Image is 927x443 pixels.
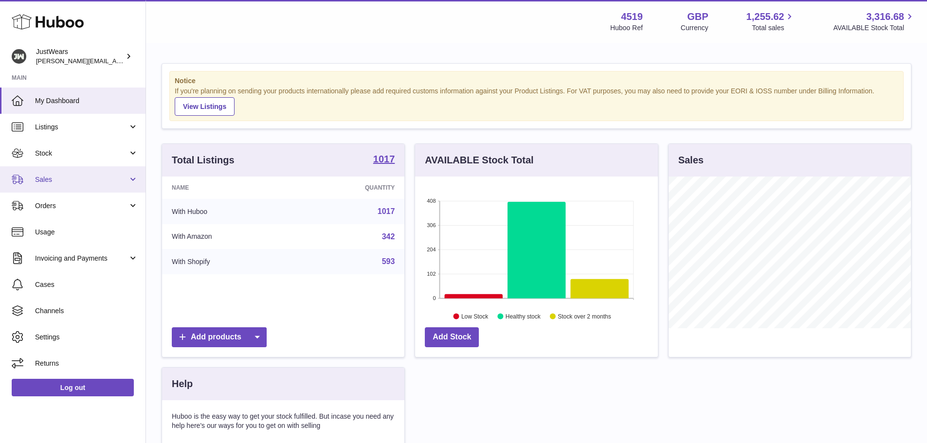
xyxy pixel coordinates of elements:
text: 408 [427,198,436,204]
strong: 1017 [373,154,395,164]
a: 1017 [378,207,395,215]
img: josh@just-wears.com [12,49,26,64]
h3: Sales [678,154,704,167]
div: If you're planning on sending your products internationally please add required customs informati... [175,87,898,116]
strong: GBP [687,10,708,23]
text: 204 [427,247,436,252]
span: My Dashboard [35,96,138,106]
td: With Amazon [162,224,295,249]
a: Log out [12,379,134,396]
div: JustWears [36,47,124,66]
div: Huboo Ref [610,23,643,33]
span: Returns [35,359,138,368]
span: 1,255.62 [746,10,784,23]
text: 0 [433,295,436,301]
span: Cases [35,280,138,289]
text: 102 [427,271,436,277]
a: View Listings [175,97,235,116]
th: Name [162,177,295,199]
p: Huboo is the easy way to get your stock fulfilled. But incase you need any help here's our ways f... [172,412,395,430]
a: 3,316.68 AVAILABLE Stock Total [833,10,915,33]
a: 593 [382,257,395,266]
a: 1,255.62 Total sales [746,10,796,33]
h3: AVAILABLE Stock Total [425,154,533,167]
a: Add Stock [425,327,479,347]
span: Usage [35,228,138,237]
span: Channels [35,306,138,316]
span: Listings [35,123,128,132]
span: Stock [35,149,128,158]
div: Currency [681,23,709,33]
span: Sales [35,175,128,184]
a: Add products [172,327,267,347]
span: 3,316.68 [866,10,904,23]
text: Low Stock [461,313,489,319]
a: 342 [382,232,395,241]
a: 1017 [373,154,395,166]
text: Healthy stock [506,313,541,319]
span: Invoicing and Payments [35,254,128,263]
td: With Huboo [162,199,295,224]
td: With Shopify [162,249,295,274]
strong: 4519 [621,10,643,23]
h3: Total Listings [172,154,235,167]
h3: Help [172,377,193,390]
span: Total sales [752,23,795,33]
span: Settings [35,333,138,342]
text: 306 [427,222,436,228]
text: Stock over 2 months [558,313,611,319]
th: Quantity [295,177,405,199]
strong: Notice [175,76,898,86]
span: [PERSON_NAME][EMAIL_ADDRESS][DOMAIN_NAME] [36,57,195,65]
span: Orders [35,201,128,211]
span: AVAILABLE Stock Total [833,23,915,33]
